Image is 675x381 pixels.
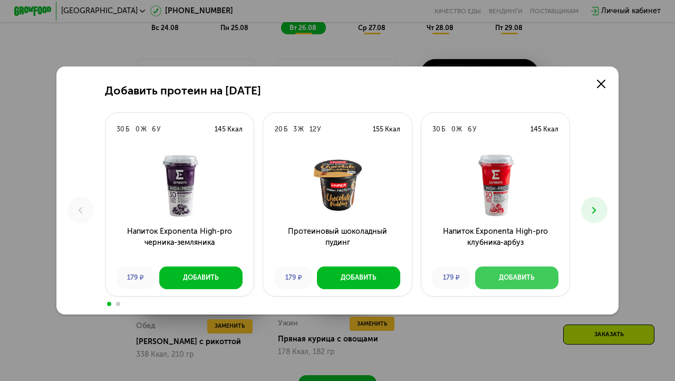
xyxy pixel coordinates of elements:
div: 145 Ккал [215,125,243,134]
div: 155 Ккал [373,125,400,134]
div: У [157,125,160,134]
div: Добавить [341,273,377,282]
img: Протеиновый шоколадный пудинг [271,153,404,218]
div: Ж [141,125,147,134]
div: Ж [456,125,462,134]
div: Добавить [499,273,535,282]
div: 6 [152,125,156,134]
div: 0 [451,125,456,134]
img: Напиток Exponenta High-pro клубника-арбуз [429,153,562,218]
div: У [317,125,321,134]
h3: Напиток Exponenta High-pro клубника-арбуз [421,226,570,260]
h2: Добавить протеин на [DATE] [105,84,261,98]
div: 30 [117,125,124,134]
h3: Протеиновый шоколадный пудинг [263,226,411,260]
div: У [472,125,476,134]
div: 6 [468,125,471,134]
div: 179 ₽ [117,266,155,289]
button: Добавить [317,266,400,289]
div: 20 [275,125,283,134]
h3: Напиток Exponenta High-pro черника-земляника [105,226,254,260]
div: 30 [432,125,440,134]
div: 3 [293,125,297,134]
div: 179 ₽ [275,266,313,289]
div: 0 [136,125,140,134]
img: Напиток Exponenta High-pro черника-земляника [113,153,246,218]
div: 145 Ккал [531,125,558,134]
button: Добавить [159,266,243,289]
div: Ж [298,125,304,134]
div: Б [284,125,288,134]
div: Добавить [183,273,219,282]
div: 179 ₽ [432,266,470,289]
div: Б [126,125,130,134]
div: Б [441,125,446,134]
button: Добавить [475,266,558,289]
div: 12 [310,125,316,134]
